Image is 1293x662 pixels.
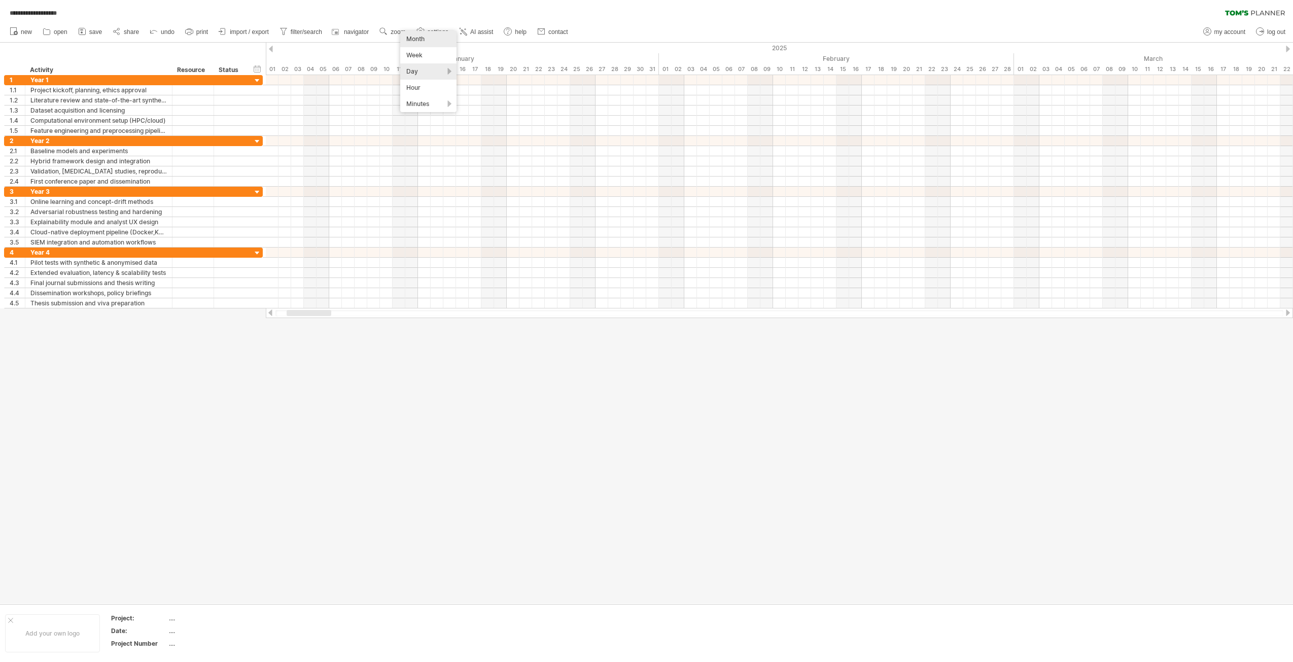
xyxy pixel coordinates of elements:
[548,28,568,36] span: contact
[266,53,659,64] div: January 2025
[291,64,304,75] div: Friday, 3 January 2025
[216,25,272,39] a: import / export
[10,207,25,217] div: 3.2
[557,64,570,75] div: Friday, 24 January 2025
[535,25,571,39] a: contact
[862,64,875,75] div: Monday, 17 February 2025
[925,64,938,75] div: Saturday, 22 February 2025
[344,28,369,36] span: navigator
[30,227,167,237] div: Cloud-native deployment pipeline (Docker,K8s)
[469,64,481,75] div: Friday, 17 January 2025
[659,53,1014,64] div: February 2025
[169,639,254,648] div: ....
[515,28,527,36] span: help
[30,75,167,85] div: Year 1
[875,64,887,75] div: Tuesday, 18 February 2025
[1255,64,1268,75] div: Thursday, 20 March 2025
[1268,64,1280,75] div: Friday, 21 March 2025
[1242,64,1255,75] div: Wednesday, 19 March 2025
[481,64,494,75] div: Saturday, 18 January 2025
[30,166,167,176] div: Validation, [MEDICAL_DATA] studies, reproducibility
[400,31,457,47] div: Month
[414,25,451,39] a: settings
[10,197,25,206] div: 3.1
[798,64,811,75] div: Wednesday, 12 February 2025
[30,65,166,75] div: Activity
[10,217,25,227] div: 3.3
[30,237,167,247] div: SIEM integration and automation workflows
[684,64,697,75] div: Monday, 3 February 2025
[748,64,760,75] div: Saturday, 8 February 2025
[1065,64,1077,75] div: Wednesday, 5 March 2025
[169,626,254,635] div: ....
[21,28,32,36] span: new
[30,95,167,105] div: Literature review and state-of-the-art synthesis
[1027,64,1039,75] div: Sunday, 2 March 2025
[1253,25,1288,39] a: log out
[40,25,71,39] a: open
[989,64,1001,75] div: Thursday, 27 February 2025
[147,25,178,39] a: undo
[30,298,167,308] div: Thesis submission and viva preparation
[824,64,836,75] div: Friday, 14 February 2025
[951,64,963,75] div: Monday, 24 February 2025
[10,298,25,308] div: 4.5
[710,64,722,75] div: Wednesday, 5 February 2025
[634,64,646,75] div: Thursday, 30 January 2025
[976,64,989,75] div: Wednesday, 26 February 2025
[836,64,849,75] div: Saturday, 15 February 2025
[1166,64,1179,75] div: Thursday, 13 March 2025
[124,28,139,36] span: share
[596,64,608,75] div: Monday, 27 January 2025
[10,288,25,298] div: 4.4
[760,64,773,75] div: Sunday, 9 February 2025
[169,614,254,622] div: ....
[494,64,507,75] div: Sunday, 19 January 2025
[811,64,824,75] div: Thursday, 13 February 2025
[697,64,710,75] div: Tuesday, 4 February 2025
[76,25,105,39] a: save
[110,25,142,39] a: share
[266,64,278,75] div: Wednesday, 1 January 2025
[89,28,102,36] span: save
[10,187,25,196] div: 3
[938,64,951,75] div: Sunday, 23 February 2025
[532,64,545,75] div: Wednesday, 22 January 2025
[722,64,735,75] div: Thursday, 6 February 2025
[621,64,634,75] div: Wednesday, 29 January 2025
[428,28,448,36] span: settings
[10,106,25,115] div: 1.3
[1230,64,1242,75] div: Tuesday, 18 March 2025
[111,639,167,648] div: Project Number
[342,64,355,75] div: Tuesday, 7 January 2025
[30,268,167,277] div: Extended evaluation, latency & scalability tests
[1141,64,1154,75] div: Tuesday, 11 March 2025
[10,237,25,247] div: 3.5
[380,64,393,75] div: Friday, 10 January 2025
[10,248,25,257] div: 4
[1192,64,1204,75] div: Saturday, 15 March 2025
[30,156,167,166] div: Hybrid framework design and integration
[291,28,322,36] span: filter/search
[608,64,621,75] div: Tuesday, 28 January 2025
[456,64,469,75] div: Thursday, 16 January 2025
[304,64,317,75] div: Saturday, 4 January 2025
[1090,64,1103,75] div: Friday, 7 March 2025
[30,126,167,135] div: Feature engineering and preprocessing pipeline
[1179,64,1192,75] div: Friday, 14 March 2025
[30,197,167,206] div: Online learning and concept-drift methods
[849,64,862,75] div: Sunday, 16 February 2025
[10,95,25,105] div: 1.2
[913,64,925,75] div: Friday, 21 February 2025
[1280,64,1293,75] div: Saturday, 22 March 2025
[30,217,167,227] div: Explainability module and analyst UX design
[10,136,25,146] div: 2
[10,156,25,166] div: 2.2
[963,64,976,75] div: Tuesday, 25 February 2025
[196,28,208,36] span: print
[30,278,167,288] div: Final journal submissions and thesis writing
[177,65,208,75] div: Resource
[400,63,457,80] div: Day
[30,288,167,298] div: Dissemination workshops, policy briefings
[10,278,25,288] div: 4.3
